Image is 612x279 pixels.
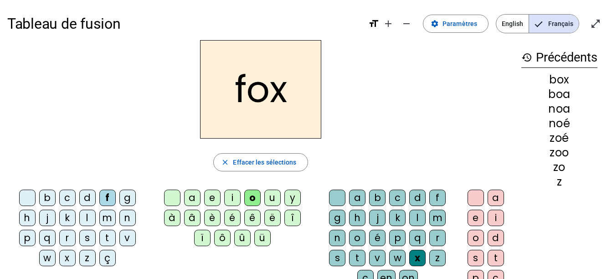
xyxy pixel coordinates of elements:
[389,250,406,266] div: w
[521,147,597,158] div: zoo
[429,250,446,266] div: z
[409,210,426,226] div: l
[397,15,416,33] button: Diminuer la taille de la police
[429,190,446,206] div: f
[329,250,345,266] div: s
[423,15,489,33] button: Paramètres
[409,190,426,206] div: d
[204,210,221,226] div: è
[431,20,439,28] mat-icon: settings
[99,210,116,226] div: m
[119,210,136,226] div: n
[119,190,136,206] div: g
[409,230,426,246] div: q
[39,250,56,266] div: w
[496,14,579,33] mat-button-toggle-group: Language selection
[586,15,605,33] button: Entrer en plein écran
[213,153,308,171] button: Effacer les sélections
[329,210,345,226] div: g
[401,18,412,29] mat-icon: remove
[329,230,345,246] div: n
[214,230,231,246] div: ô
[224,210,241,226] div: é
[369,230,386,246] div: é
[264,190,281,206] div: u
[521,52,532,63] mat-icon: history
[590,18,601,29] mat-icon: open_in_full
[521,118,597,129] div: noé
[59,230,76,246] div: r
[194,230,211,246] div: ï
[200,40,321,139] h2: fox
[19,230,36,246] div: p
[19,210,36,226] div: h
[244,190,261,206] div: o
[39,210,56,226] div: j
[349,250,365,266] div: t
[369,190,386,206] div: b
[521,74,597,85] div: box
[39,190,56,206] div: b
[468,250,484,266] div: s
[389,190,406,206] div: c
[409,250,426,266] div: x
[429,230,446,246] div: r
[368,18,379,29] mat-icon: format_size
[488,190,504,206] div: a
[164,210,180,226] div: à
[521,103,597,114] div: noa
[254,230,271,246] div: ü
[59,190,76,206] div: c
[79,250,96,266] div: z
[7,9,361,38] h1: Tableau de fusion
[184,190,201,206] div: a
[221,158,229,166] mat-icon: close
[521,133,597,144] div: zoé
[349,230,365,246] div: o
[99,250,116,266] div: ç
[488,250,504,266] div: t
[369,210,386,226] div: j
[204,190,221,206] div: e
[99,190,116,206] div: f
[233,157,296,168] span: Effacer les sélections
[59,250,76,266] div: x
[224,190,241,206] div: i
[119,230,136,246] div: v
[79,190,96,206] div: d
[442,18,477,29] span: Paramètres
[389,210,406,226] div: k
[429,210,446,226] div: m
[184,210,201,226] div: â
[349,190,365,206] div: a
[244,210,261,226] div: ê
[369,250,386,266] div: v
[79,230,96,246] div: s
[383,18,394,29] mat-icon: add
[468,210,484,226] div: e
[39,230,56,246] div: q
[521,89,597,100] div: boa
[521,162,597,173] div: zo
[59,210,76,226] div: k
[349,210,365,226] div: h
[379,15,397,33] button: Augmenter la taille de la police
[284,210,301,226] div: î
[529,15,579,33] span: Français
[79,210,96,226] div: l
[99,230,116,246] div: t
[389,230,406,246] div: p
[284,190,301,206] div: y
[496,15,529,33] span: English
[234,230,251,246] div: û
[488,210,504,226] div: i
[488,230,504,246] div: d
[521,176,597,187] div: z
[521,47,597,68] h3: Précédents
[468,230,484,246] div: o
[264,210,281,226] div: ë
